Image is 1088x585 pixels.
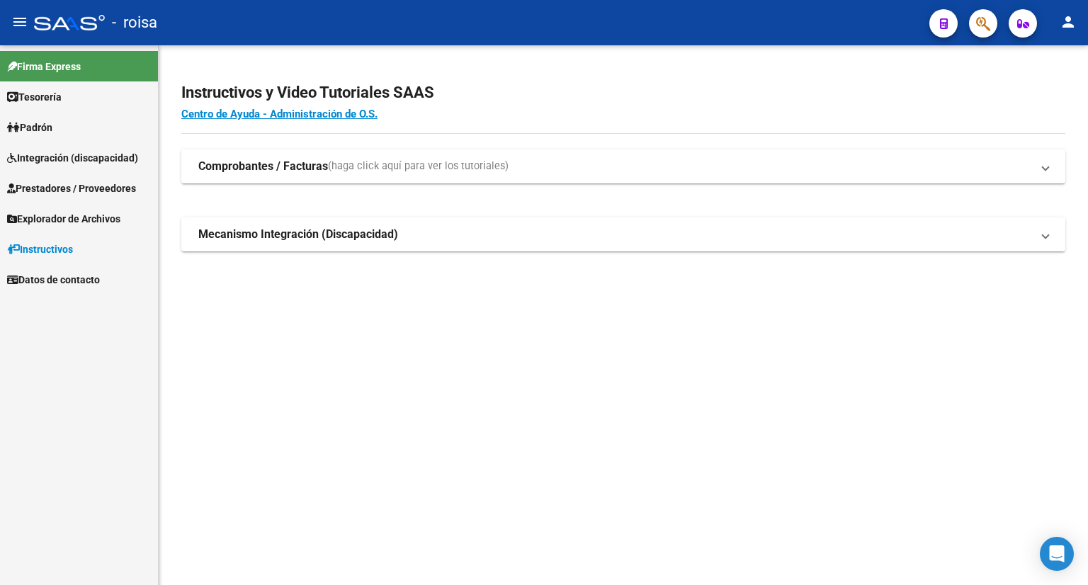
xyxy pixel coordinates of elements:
span: Firma Express [7,59,81,74]
span: (haga click aquí para ver los tutoriales) [328,159,509,174]
strong: Comprobantes / Facturas [198,159,328,174]
span: Integración (discapacidad) [7,150,138,166]
mat-icon: menu [11,13,28,30]
span: Explorador de Archivos [7,211,120,227]
span: Padrón [7,120,52,135]
strong: Mecanismo Integración (Discapacidad) [198,227,398,242]
mat-expansion-panel-header: Comprobantes / Facturas(haga click aquí para ver los tutoriales) [181,149,1065,183]
span: - roisa [112,7,157,38]
a: Centro de Ayuda - Administración de O.S. [181,108,378,120]
span: Prestadores / Proveedores [7,181,136,196]
span: Tesorería [7,89,62,105]
span: Instructivos [7,242,73,257]
mat-icon: person [1060,13,1077,30]
span: Datos de contacto [7,272,100,288]
mat-expansion-panel-header: Mecanismo Integración (Discapacidad) [181,217,1065,251]
h2: Instructivos y Video Tutoriales SAAS [181,79,1065,106]
div: Open Intercom Messenger [1040,537,1074,571]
